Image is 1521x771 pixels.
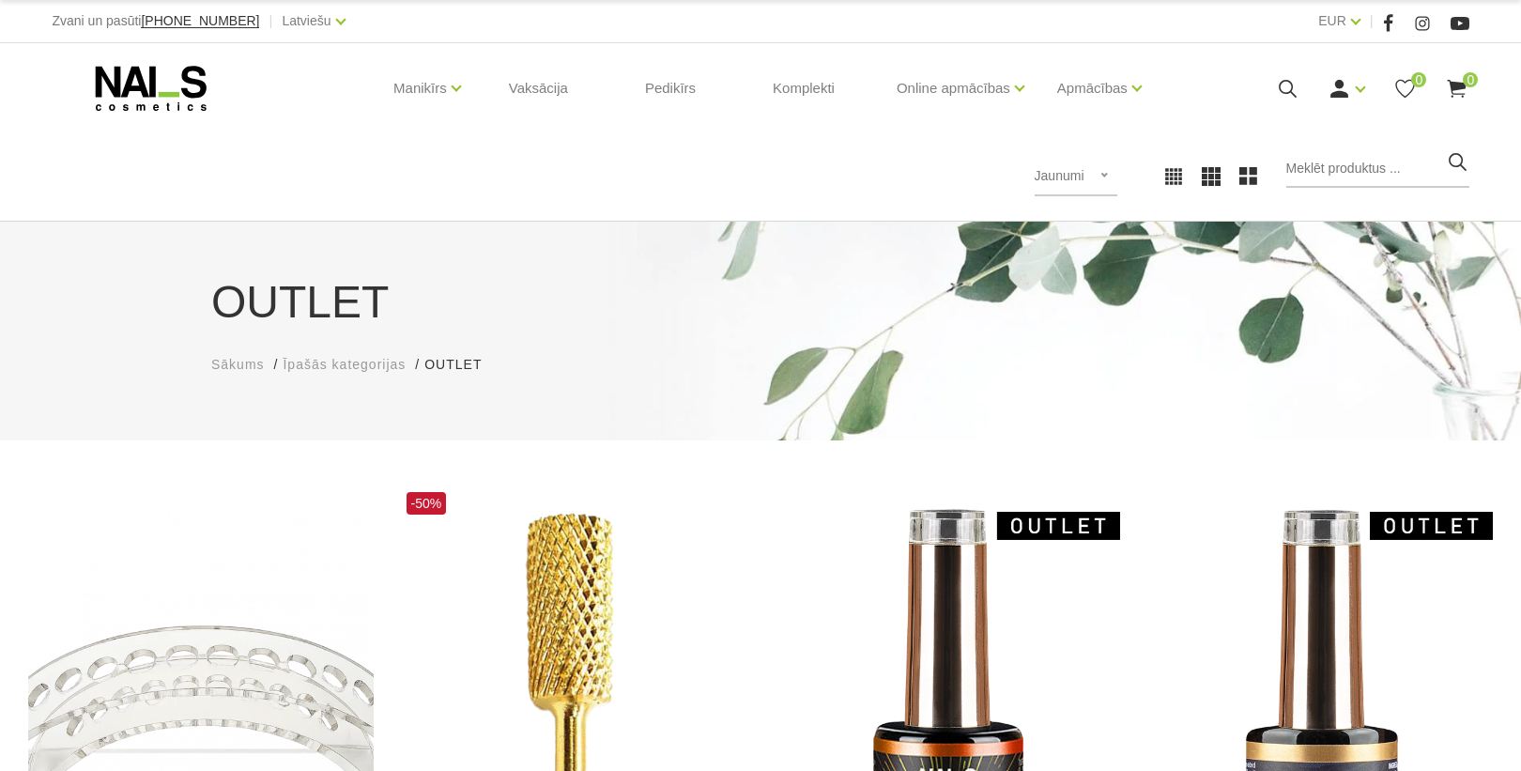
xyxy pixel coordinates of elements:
[393,51,447,126] a: Manikīrs
[1393,77,1417,100] a: 0
[897,51,1010,126] a: Online apmācības
[141,14,259,28] a: [PHONE_NUMBER]
[53,9,260,33] div: Zvani un pasūti
[211,269,1310,336] h1: OUTLET
[1035,168,1084,183] span: Jaunumi
[424,355,500,375] li: OUTLET
[1370,9,1374,33] span: |
[283,357,406,372] span: Īpašās kategorijas
[630,43,711,133] a: Pedikīrs
[1445,77,1468,100] a: 0
[283,355,406,375] a: Īpašās kategorijas
[1318,9,1346,32] a: EUR
[211,357,265,372] span: Sākums
[211,355,265,375] a: Sākums
[282,9,330,32] a: Latviešu
[141,13,259,28] span: [PHONE_NUMBER]
[1286,150,1469,188] input: Meklēt produktus ...
[1463,72,1478,87] span: 0
[758,43,850,133] a: Komplekti
[269,9,272,33] span: |
[494,43,583,133] a: Vaksācija
[407,492,447,515] span: -50%
[1411,72,1426,87] span: 0
[1057,51,1128,126] a: Apmācības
